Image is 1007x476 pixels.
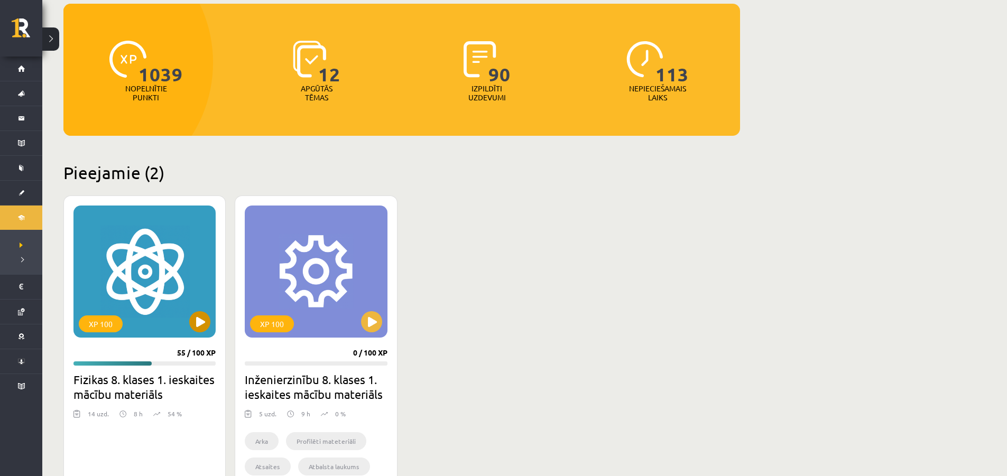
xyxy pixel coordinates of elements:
li: Arka [245,432,279,450]
p: 0 % [335,409,346,418]
img: icon-clock-7be60019b62300814b6bd22b8e044499b485619524d84068768e800edab66f18.svg [626,41,663,78]
img: icon-completed-tasks-ad58ae20a441b2904462921112bc710f1caf180af7a3daa7317a5a94f2d26646.svg [464,41,496,78]
p: 8 h [134,409,143,418]
p: 9 h [301,409,310,418]
li: Profilēti mateteriāli [286,432,366,450]
p: Apgūtās tēmas [296,84,337,102]
p: 54 % [168,409,182,418]
span: 90 [488,41,511,84]
span: 12 [318,41,340,84]
h2: Inženierzinību 8. klases 1. ieskaites mācību materiāls [245,372,387,402]
a: Rīgas 1. Tālmācības vidusskola [12,18,42,45]
div: 5 uzd. [259,409,276,425]
h2: Pieejamie (2) [63,162,740,183]
p: Nepieciešamais laiks [629,84,686,102]
img: icon-xp-0682a9bc20223a9ccc6f5883a126b849a74cddfe5390d2b41b4391c66f2066e7.svg [109,41,146,78]
h2: Fizikas 8. klases 1. ieskaites mācību materiāls [73,372,216,402]
div: XP 100 [79,315,123,332]
div: 14 uzd. [88,409,109,425]
span: 113 [655,41,689,84]
div: XP 100 [250,315,294,332]
li: Atsaites [245,458,291,475]
span: 1039 [138,41,183,84]
img: icon-learned-topics-4a711ccc23c960034f471b6e78daf4a3bad4a20eaf4de84257b87e66633f6470.svg [293,41,326,78]
p: Izpildīti uzdevumi [466,84,507,102]
p: Nopelnītie punkti [125,84,167,102]
li: Atbalsta laukums [298,458,370,475]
